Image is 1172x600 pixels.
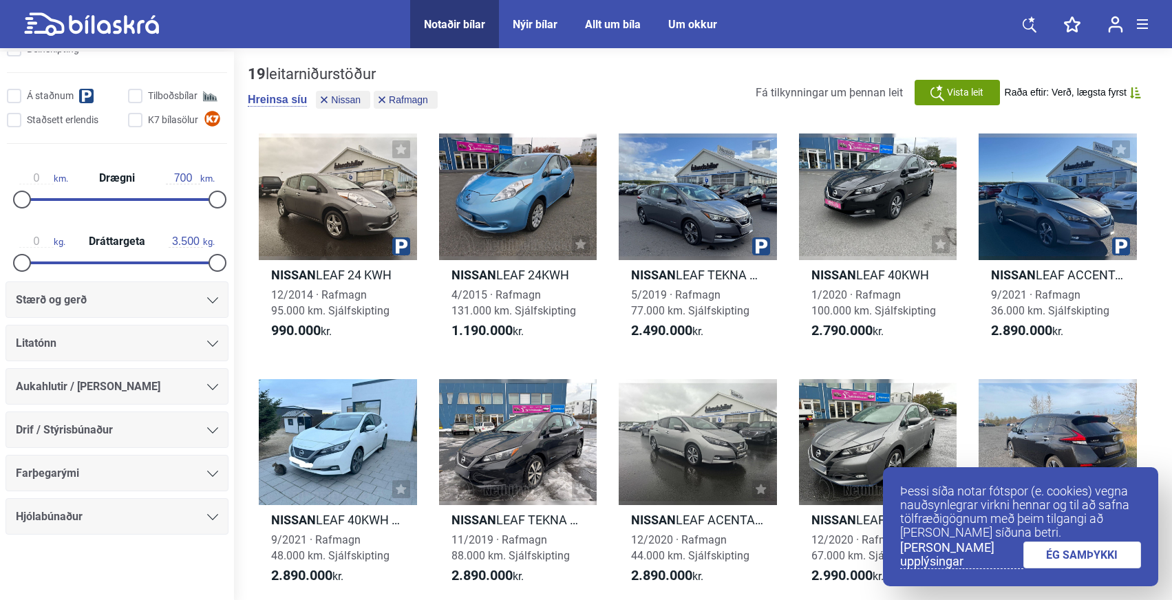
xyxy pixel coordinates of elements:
span: kr. [631,323,703,339]
h2: LEAF ACCENTA 40KWH [979,267,1137,283]
span: Raða eftir: Verð, lægsta fyrst [1005,87,1127,98]
a: [PERSON_NAME] upplýsingar [900,541,1023,569]
span: 12/2020 · Rafmagn 67.000 km. Sjálfskipting [811,533,930,562]
b: 2.990.000 [811,567,873,583]
span: Rafmagn [389,95,428,105]
b: 2.790.000 [811,322,873,339]
span: Vista leit [947,85,983,100]
a: Allt um bíla [585,18,641,31]
p: Þessi síða notar fótspor (e. cookies) vegna nauðsynlegrar virkni hennar og til að safna tölfræðig... [900,484,1141,539]
h2: LEAF TEKNA 62 KWH [439,512,597,528]
span: Nissan [331,95,361,105]
span: kr. [451,323,524,339]
span: Á staðnum [27,89,74,103]
span: 9/2021 · Rafmagn 48.000 km. Sjálfskipting [271,533,390,562]
a: NissanLEAF 62KWH12/2020 · Rafmagn67.000 km. Sjálfskipting2.990.000kr. [799,379,957,597]
a: NissanLEAF 40KWH TEKNA9/2021 · Rafmagn48.000 km. Sjálfskipting2.890.000kr. [259,379,417,597]
a: NissanLEAF ACCENTA 40KWH9/2021 · Rafmagn36.000 km. Sjálfskipting2.890.000kr. [979,133,1137,352]
h2: LEAF TEKNA 40KWH [619,267,777,283]
span: kr. [271,323,332,339]
span: Farþegarými [16,464,79,483]
b: Nissan [271,513,316,527]
a: Notaðir bílar [424,18,485,31]
b: Nissan [451,268,496,282]
h2: LEAF ACENTA 40KWH [619,512,777,528]
a: NissanLEAF 24KWH4/2015 · Rafmagn131.000 km. Sjálfskipting1.190.000kr. [439,133,597,352]
button: Rafmagn [374,91,438,109]
a: NissanLEAF ACENTA 40KWH12/2020 · Rafmagn44.000 km. Sjálfskipting2.890.000kr. [619,379,777,597]
a: NissanLEAF 40KWH TEKNA11/2021 · Rafmagn2.000 km. Sjálfskipting3.500.000kr. [979,379,1137,597]
button: Raða eftir: Verð, lægsta fyrst [1005,87,1141,98]
b: 2.490.000 [631,322,692,339]
h2: LEAF 62KWH [799,512,957,528]
span: Drægni [96,173,138,184]
b: Nissan [631,513,676,527]
span: km. [166,172,215,184]
span: kr. [991,323,1063,339]
span: 5/2019 · Rafmagn 77.000 km. Sjálfskipting [631,288,749,317]
span: Litatónn [16,334,56,353]
span: Aukahlutir / [PERSON_NAME] [16,377,160,396]
a: NissanLEAF TEKNA 62 KWH11/2019 · Rafmagn88.000 km. Sjálfskipting2.890.000kr. [439,379,597,597]
img: parking.png [392,237,410,255]
b: 2.890.000 [451,567,513,583]
h2: LEAF 40KWH [799,267,957,283]
span: 9/2021 · Rafmagn 36.000 km. Sjálfskipting [991,288,1109,317]
b: Nissan [811,268,856,282]
span: 11/2019 · Rafmagn 88.000 km. Sjálfskipting [451,533,570,562]
button: Nissan [316,91,370,109]
a: ÉG SAMÞYKKI [1023,542,1142,568]
b: 1.190.000 [451,322,513,339]
b: 2.890.000 [631,567,692,583]
span: Staðsett erlendis [27,113,98,127]
a: NissanLEAF 24 KWH12/2014 · Rafmagn95.000 km. Sjálfskipting990.000kr. [259,133,417,352]
img: parking.png [1112,237,1130,255]
h2: LEAF 40KWH TEKNA [259,512,417,528]
b: 2.890.000 [991,322,1052,339]
span: kr. [811,323,884,339]
b: Nissan [451,513,496,527]
span: 4/2015 · Rafmagn 131.000 km. Sjálfskipting [451,288,576,317]
span: kg. [169,235,215,248]
span: kr. [631,568,703,584]
span: Hjólabúnaður [16,507,83,526]
b: Nissan [811,513,856,527]
a: Nýir bílar [513,18,557,31]
span: K7 bílasölur [148,113,198,127]
button: Hreinsa síu [248,93,307,107]
span: 12/2020 · Rafmagn 44.000 km. Sjálfskipting [631,533,749,562]
div: leitarniðurstöður [248,65,441,83]
a: NissanLEAF TEKNA 40KWH5/2019 · Rafmagn77.000 km. Sjálfskipting2.490.000kr. [619,133,777,352]
img: parking.png [752,237,770,255]
span: kg. [19,235,65,248]
b: Nissan [991,268,1036,282]
span: Dráttargeta [85,236,149,247]
a: NissanLEAF 40KWH1/2020 · Rafmagn100.000 km. Sjálfskipting2.790.000kr. [799,133,957,352]
b: 19 [248,65,266,83]
span: Stærð og gerð [16,290,87,310]
span: kr. [451,568,524,584]
b: 990.000 [271,322,321,339]
img: user-login.svg [1108,16,1123,33]
span: Fá tilkynningar um þennan leit [756,86,903,99]
span: kr. [811,568,884,584]
b: Nissan [631,268,676,282]
span: Tilboðsbílar [148,89,198,103]
h2: LEAF 24KWH [439,267,597,283]
b: Nissan [271,268,316,282]
a: Um okkur [668,18,717,31]
b: 2.890.000 [271,567,332,583]
span: kr. [271,568,343,584]
span: km. [19,172,68,184]
span: Drif / Stýrisbúnaður [16,420,113,440]
span: 1/2020 · Rafmagn 100.000 km. Sjálfskipting [811,288,936,317]
span: 12/2014 · Rafmagn 95.000 km. Sjálfskipting [271,288,390,317]
h2: LEAF 24 KWH [259,267,417,283]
